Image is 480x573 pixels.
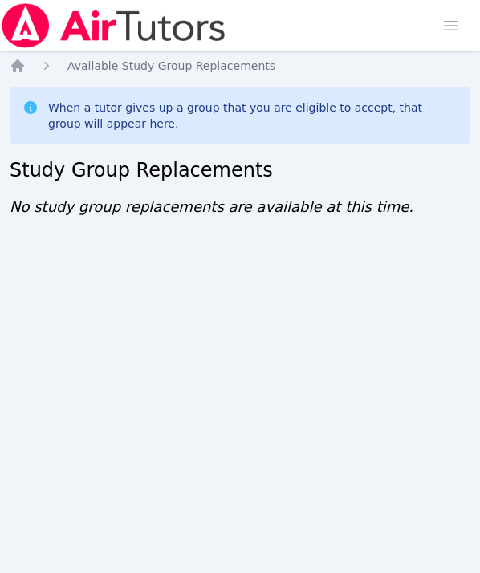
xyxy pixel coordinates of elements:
[67,59,275,72] span: Available Study Group Replacements
[10,198,413,215] span: No study group replacements are available at this time.
[10,58,470,74] nav: Breadcrumb
[67,58,275,74] a: Available Study Group Replacements
[10,157,470,183] h2: Study Group Replacements
[48,100,458,132] div: When a tutor gives up a group that you are eligible to accept, that group will appear here.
